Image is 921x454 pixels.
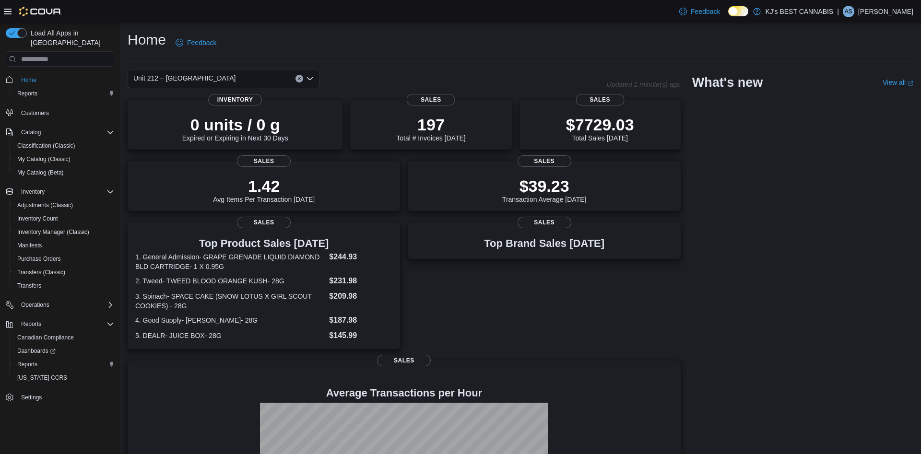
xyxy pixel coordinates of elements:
a: My Catalog (Classic) [13,153,74,165]
button: Inventory [17,186,48,198]
span: My Catalog (Beta) [17,169,64,176]
span: Manifests [17,242,42,249]
span: My Catalog (Classic) [17,155,71,163]
span: Load All Apps in [GEOGRAPHIC_DATA] [27,28,114,47]
div: Total # Invoices [DATE] [396,115,465,142]
a: Customers [17,107,53,119]
a: Feedback [172,33,220,52]
button: Inventory Manager (Classic) [10,225,118,239]
input: Dark Mode [728,6,748,16]
a: Dashboards [13,345,59,357]
span: Classification (Classic) [13,140,114,151]
button: Reports [10,87,118,100]
button: Operations [2,298,118,312]
nav: Complex example [6,69,114,429]
button: Reports [10,358,118,371]
a: Reports [13,359,41,370]
span: Sales [237,155,291,167]
p: $7729.03 [566,115,634,134]
p: | [837,6,839,17]
p: $39.23 [502,176,587,196]
h2: What's new [692,75,763,90]
span: Canadian Compliance [17,334,74,341]
span: Feedback [187,38,216,47]
span: Home [21,76,36,84]
span: Inventory Count [13,213,114,224]
span: My Catalog (Beta) [13,167,114,178]
span: Adjustments (Classic) [13,199,114,211]
span: Settings [17,391,114,403]
button: Inventory Count [10,212,118,225]
span: Purchase Orders [13,253,114,265]
button: Open list of options [306,75,314,82]
button: My Catalog (Classic) [10,152,118,166]
span: Manifests [13,240,114,251]
a: Home [17,74,40,86]
p: Updated 1 minute(s) ago [607,81,681,88]
div: Expired or Expiring in Next 30 Days [182,115,288,142]
p: 197 [396,115,465,134]
a: Reports [13,88,41,99]
dd: $209.98 [329,291,392,302]
a: Transfers [13,280,45,291]
span: [US_STATE] CCRS [17,374,67,382]
button: Classification (Classic) [10,139,118,152]
a: Purchase Orders [13,253,65,265]
button: Reports [17,318,45,330]
button: Settings [2,390,118,404]
span: Transfers (Classic) [13,267,114,278]
a: Dashboards [10,344,118,358]
p: [PERSON_NAME] [858,6,913,17]
a: Adjustments (Classic) [13,199,77,211]
button: Transfers (Classic) [10,266,118,279]
img: Cova [19,7,62,16]
span: Operations [17,299,114,311]
dd: $244.93 [329,251,392,263]
span: Adjustments (Classic) [17,201,73,209]
span: Reports [17,90,37,97]
button: Adjustments (Classic) [10,198,118,212]
span: My Catalog (Classic) [13,153,114,165]
h3: Top Brand Sales [DATE] [484,238,604,249]
span: Classification (Classic) [17,142,75,150]
a: View allExternal link [883,79,913,86]
h3: Top Product Sales [DATE] [135,238,392,249]
div: Avg Items Per Transaction [DATE] [213,176,315,203]
dd: $231.98 [329,275,392,287]
button: Inventory [2,185,118,198]
a: Inventory Count [13,213,62,224]
span: Inventory Count [17,215,58,222]
dd: $145.99 [329,330,392,341]
p: 1.42 [213,176,315,196]
button: Clear input [295,75,303,82]
span: Transfers (Classic) [17,268,65,276]
dd: $187.98 [329,314,392,326]
button: Home [2,72,118,86]
span: Reports [13,359,114,370]
span: Purchase Orders [17,255,61,263]
span: Reports [17,361,37,368]
button: Transfers [10,279,118,292]
span: Home [17,73,114,85]
span: Sales [576,94,624,105]
button: Operations [17,299,53,311]
span: Operations [21,301,49,309]
span: Washington CCRS [13,372,114,384]
span: Inventory [17,186,114,198]
button: [US_STATE] CCRS [10,371,118,384]
span: Dashboards [13,345,114,357]
span: Inventory Manager (Classic) [17,228,89,236]
div: Transaction Average [DATE] [502,176,587,203]
span: Customers [17,107,114,119]
button: Catalog [2,126,118,139]
span: Reports [17,318,114,330]
button: Purchase Orders [10,252,118,266]
span: Sales [518,217,571,228]
div: Total Sales [DATE] [566,115,634,142]
span: Canadian Compliance [13,332,114,343]
button: Customers [2,106,118,120]
span: Feedback [691,7,720,16]
span: Catalog [17,127,114,138]
button: Catalog [17,127,45,138]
